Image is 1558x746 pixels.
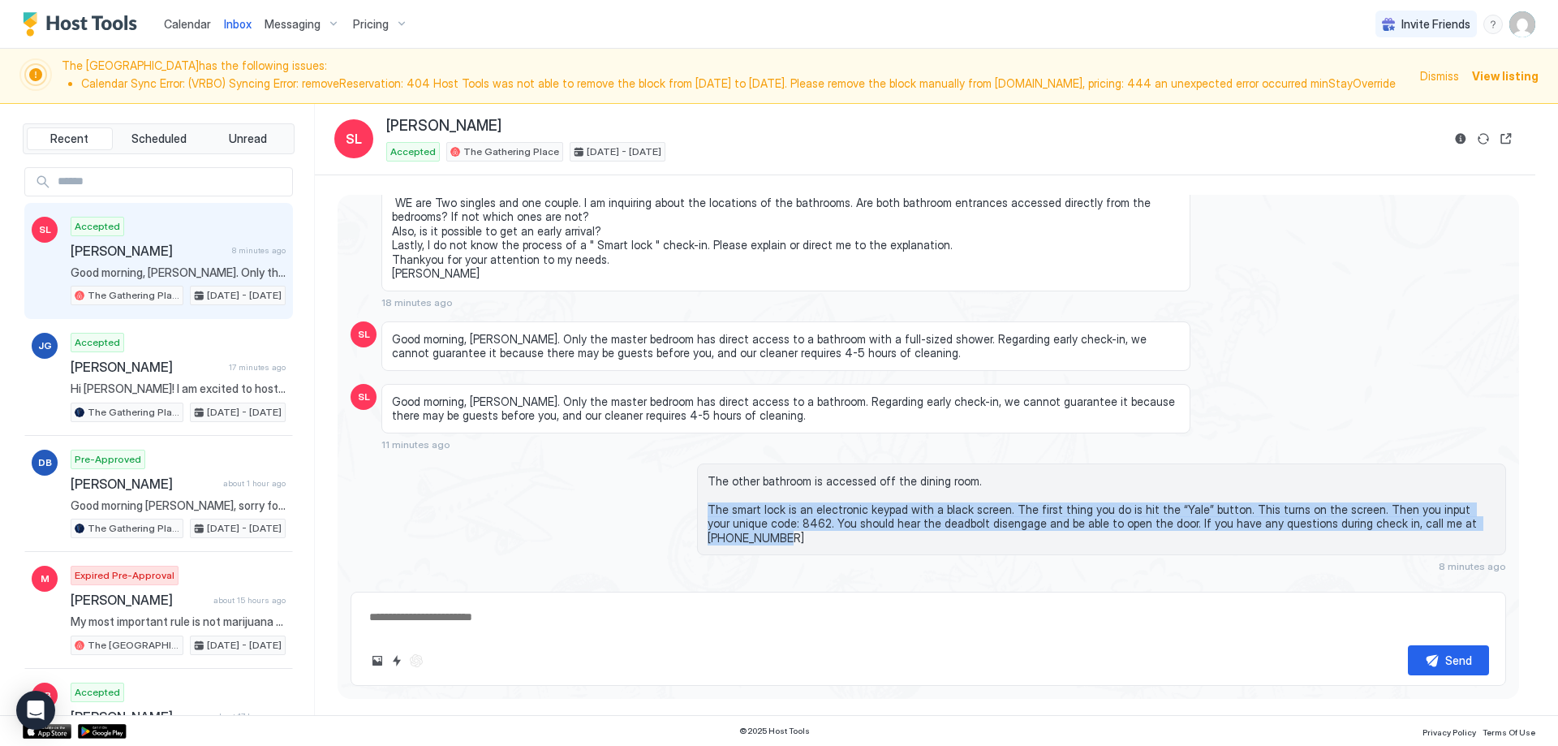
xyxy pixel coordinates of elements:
span: M [41,571,49,586]
a: Host Tools Logo [23,12,144,37]
span: Good morning, [PERSON_NAME]. Only the master bedroom has direct access to a bathroom with a full-... [392,332,1180,360]
span: Good morning, [PERSON_NAME]. Only the master bedroom has direct access to a bathroom. Regarding e... [392,395,1180,423]
span: The Gathering Place [88,288,179,303]
span: Calendar [164,17,211,31]
button: Reservation information [1451,129,1470,149]
div: Dismiss [1420,67,1459,84]
span: SL [39,222,51,237]
a: Terms Of Use [1483,722,1535,740]
span: Hi [PERSON_NAME]! I am excited to host you at The Gathering Place! LOCATION: [STREET_ADDRESS] KEY... [71,382,286,396]
span: Morning [PERSON_NAME] We are looking forward to visiting [GEOGRAPHIC_DATA] and your beautiful hom... [392,153,1180,281]
span: Expired Pre-Approval [75,568,174,583]
a: Privacy Policy [1422,722,1476,740]
span: about 17 hours ago [214,711,286,722]
span: Scheduled [131,132,187,146]
span: 8 minutes ago [1439,560,1506,572]
span: [PERSON_NAME] [71,476,217,492]
span: Privacy Policy [1422,727,1476,737]
span: SL [358,327,370,342]
span: 18 minutes ago [381,296,453,308]
a: Inbox [224,15,252,32]
span: 8 minutes ago [232,245,286,256]
button: Open reservation [1496,129,1516,149]
span: about 1 hour ago [223,478,286,489]
span: [DATE] - [DATE] [207,521,282,536]
button: Sync reservation [1474,129,1493,149]
div: tab-group [23,123,295,154]
span: Terms Of Use [1483,727,1535,737]
span: Recent [50,132,88,146]
li: Calendar Sync Error: (VRBO) Syncing Error: removeReservation: 404 Host Tools was not able to remo... [81,76,1410,91]
button: Unread [204,127,291,150]
span: [PERSON_NAME] [71,359,222,375]
a: Calendar [164,15,211,32]
span: Pre-Approved [75,452,141,467]
span: [PERSON_NAME] [386,117,501,136]
span: The Gathering Place [88,405,179,420]
span: My most important rule is not marijuana or Tabasco smoke in the home. Other than that, it’s just ... [71,614,286,629]
a: App Store [23,724,71,739]
div: menu [1483,15,1503,34]
span: The Gathering Place [463,144,559,159]
span: JG [38,339,52,353]
span: Accepted [390,144,436,159]
span: The [GEOGRAPHIC_DATA] has the following issues: [62,58,1410,93]
div: User profile [1509,11,1535,37]
span: © 2025 Host Tools [739,726,810,736]
button: Send [1408,645,1489,675]
div: View listing [1472,67,1539,84]
span: [DATE] - [DATE] [207,288,282,303]
span: [PERSON_NAME] [71,243,226,259]
span: The other bathroom is accessed off the dining room. The smart lock is an electronic keypad with a... [708,474,1496,545]
span: JB [39,688,51,703]
span: SL [358,390,370,404]
span: about 15 hours ago [213,595,286,606]
button: Quick reply [387,651,407,671]
span: 17 minutes ago [229,362,286,373]
input: Input Field [51,168,292,196]
span: The Gathering Place [88,521,179,536]
span: DB [38,455,52,470]
span: Good morning, [PERSON_NAME]. Only the master bedroom has direct access to a bathroom. Regarding e... [71,265,286,280]
span: The [GEOGRAPHIC_DATA] [88,638,179,653]
div: Open Intercom Messenger [16,691,55,730]
span: 11 minutes ago [381,438,450,451]
span: Accepted [75,685,120,700]
span: Pricing [353,17,389,32]
a: Google Play Store [78,724,127,739]
span: [PERSON_NAME] [71,709,208,725]
div: Send [1445,652,1472,669]
span: Good morning [PERSON_NAME], sorry for the delayed response. Yes both bathrooms have toilets. [71,498,286,513]
span: Accepted [75,335,120,350]
span: Inbox [224,17,252,31]
span: Messaging [265,17,321,32]
span: Unread [229,132,267,146]
button: Scheduled [116,127,202,150]
span: Accepted [75,219,120,234]
button: Recent [27,127,113,150]
span: [DATE] - [DATE] [207,405,282,420]
span: Invite Friends [1401,17,1470,32]
span: [PERSON_NAME] [71,592,207,608]
span: SL [346,129,362,149]
span: [DATE] - [DATE] [207,638,282,653]
span: [DATE] - [DATE] [587,144,661,159]
button: Upload image [368,651,387,671]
